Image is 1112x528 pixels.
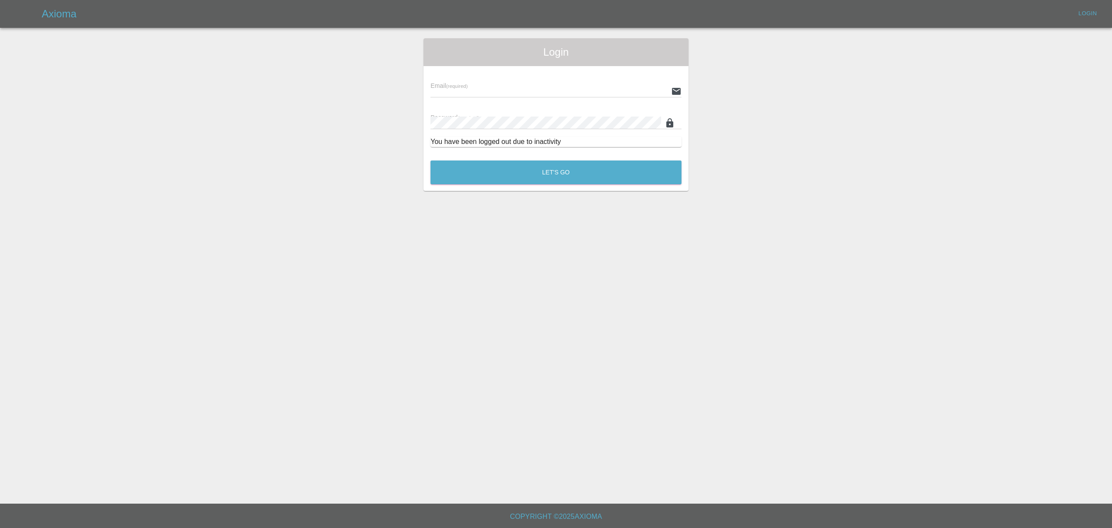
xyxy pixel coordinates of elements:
[1074,7,1102,20] a: Login
[42,7,76,21] h5: Axioma
[7,511,1105,523] h6: Copyright © 2025 Axioma
[430,137,682,147] div: You have been logged out due to inactivity
[430,160,682,184] button: Let's Go
[446,84,468,89] small: (required)
[430,82,467,89] span: Email
[430,45,682,59] span: Login
[458,115,480,120] small: (required)
[430,114,479,121] span: Password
